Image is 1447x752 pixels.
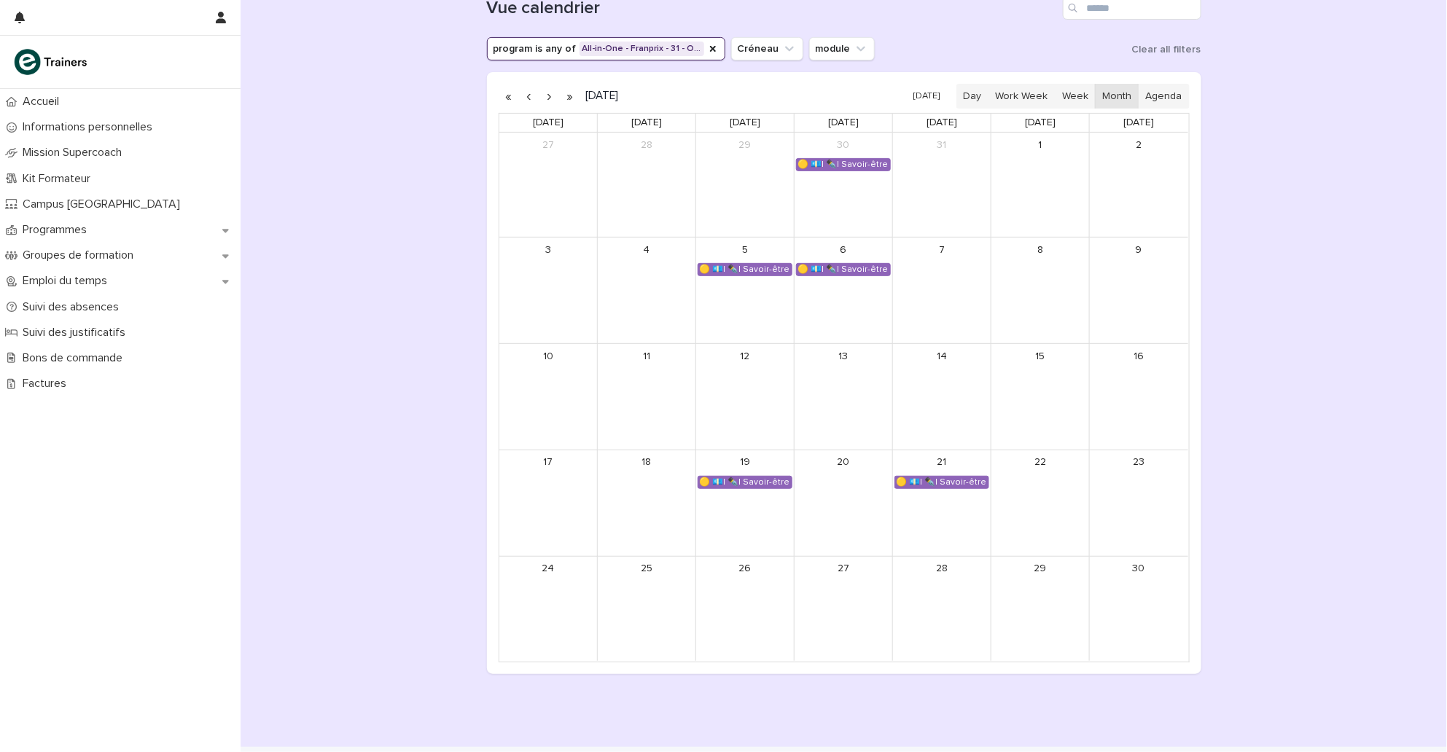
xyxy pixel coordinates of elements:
[988,84,1056,109] button: Work Week
[795,556,893,661] td: November 27, 2025
[499,556,598,661] td: November 24, 2025
[832,557,855,581] a: November 27, 2025
[924,114,960,132] a: Friday
[795,450,893,556] td: November 20, 2025
[832,133,855,157] a: October 30, 2025
[499,85,519,108] button: Previous year
[519,85,539,108] button: Previous month
[1126,39,1201,60] button: Clear all filters
[1127,133,1150,157] a: November 2, 2025
[1127,557,1150,581] a: November 30, 2025
[1090,238,1188,344] td: November 9, 2025
[1029,557,1052,581] a: November 29, 2025
[635,451,658,474] a: November 18, 2025
[17,326,137,340] p: Suivi des justificatifs
[797,264,890,275] div: 🟡 💶| ✒️| Savoir-être métier - Organisation de son travail selon les priorités et ses objectifs
[635,345,658,368] a: November 11, 2025
[628,114,665,132] a: Tuesday
[17,172,102,186] p: Kit Formateur
[1090,344,1188,450] td: November 16, 2025
[1029,451,1052,474] a: November 22, 2025
[1090,556,1188,661] td: November 30, 2025
[598,133,696,238] td: October 28, 2025
[733,238,757,262] a: November 5, 2025
[499,238,598,344] td: November 3, 2025
[635,238,658,262] a: November 4, 2025
[893,344,991,450] td: November 14, 2025
[487,37,725,60] button: program
[1132,44,1201,55] span: Clear all filters
[696,133,795,238] td: October 29, 2025
[1127,345,1150,368] a: November 16, 2025
[893,450,991,556] td: November 21, 2025
[809,37,875,60] button: module
[1127,238,1150,262] a: November 9, 2025
[499,344,598,450] td: November 10, 2025
[930,451,953,474] a: November 21, 2025
[893,133,991,238] td: October 31, 2025
[598,450,696,556] td: November 18, 2025
[1120,114,1157,132] a: Sunday
[17,197,192,211] p: Campus [GEOGRAPHIC_DATA]
[12,47,92,77] img: K0CqGN7SDeD6s4JG8KQk
[635,557,658,581] a: November 25, 2025
[832,238,855,262] a: November 6, 2025
[1029,133,1052,157] a: November 1, 2025
[17,248,145,262] p: Groupes de formation
[1029,238,1052,262] a: November 8, 2025
[537,345,560,368] a: November 10, 2025
[696,450,795,556] td: November 19, 2025
[698,264,792,275] div: 🟡 💶| ✒️| Savoir-être métier - Cadre de référence interculturel : prévenir les incidents critiques...
[537,238,560,262] a: November 3, 2025
[499,450,598,556] td: November 17, 2025
[731,37,803,60] button: Créneau
[930,557,953,581] a: November 28, 2025
[991,344,1090,450] td: November 15, 2025
[733,451,757,474] a: November 19, 2025
[1095,84,1139,109] button: Month
[1127,451,1150,474] a: November 23, 2025
[537,451,560,474] a: November 17, 2025
[598,344,696,450] td: November 11, 2025
[893,238,991,344] td: November 7, 2025
[797,159,890,171] div: 🟡 💶| ✒️| Savoir-être métier - Collaboration et dynamique d'équipe dans un espace de vente
[733,345,757,368] a: November 12, 2025
[1090,133,1188,238] td: November 2, 2025
[895,477,988,488] div: 🟡 💶| ✒️| Savoir-être métier - Collaboration et dynamique d'équipe dans un espace de vente
[17,377,78,391] p: Factures
[1138,84,1189,109] button: Agenda
[499,133,598,238] td: October 27, 2025
[17,274,119,288] p: Emploi du temps
[598,238,696,344] td: November 4, 2025
[825,114,862,132] a: Thursday
[832,451,855,474] a: November 20, 2025
[991,238,1090,344] td: November 8, 2025
[956,84,989,109] button: Day
[17,146,133,160] p: Mission Supercoach
[580,90,619,101] h2: [DATE]
[17,351,134,365] p: Bons de commande
[537,557,560,581] a: November 24, 2025
[1090,450,1188,556] td: November 23, 2025
[1055,84,1096,109] button: Week
[530,114,566,132] a: Monday
[727,114,763,132] a: Wednesday
[991,450,1090,556] td: November 22, 2025
[17,120,164,134] p: Informations personnelles
[795,133,893,238] td: October 30, 2025
[537,133,560,157] a: October 27, 2025
[696,344,795,450] td: November 12, 2025
[539,85,560,108] button: Next month
[906,86,947,107] button: [DATE]
[930,345,953,368] a: November 14, 2025
[1029,345,1052,368] a: November 15, 2025
[991,556,1090,661] td: November 29, 2025
[560,85,580,108] button: Next year
[832,345,855,368] a: November 13, 2025
[991,133,1090,238] td: November 1, 2025
[696,238,795,344] td: November 5, 2025
[17,95,71,109] p: Accueil
[733,133,757,157] a: October 29, 2025
[733,557,757,581] a: November 26, 2025
[930,133,953,157] a: October 31, 2025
